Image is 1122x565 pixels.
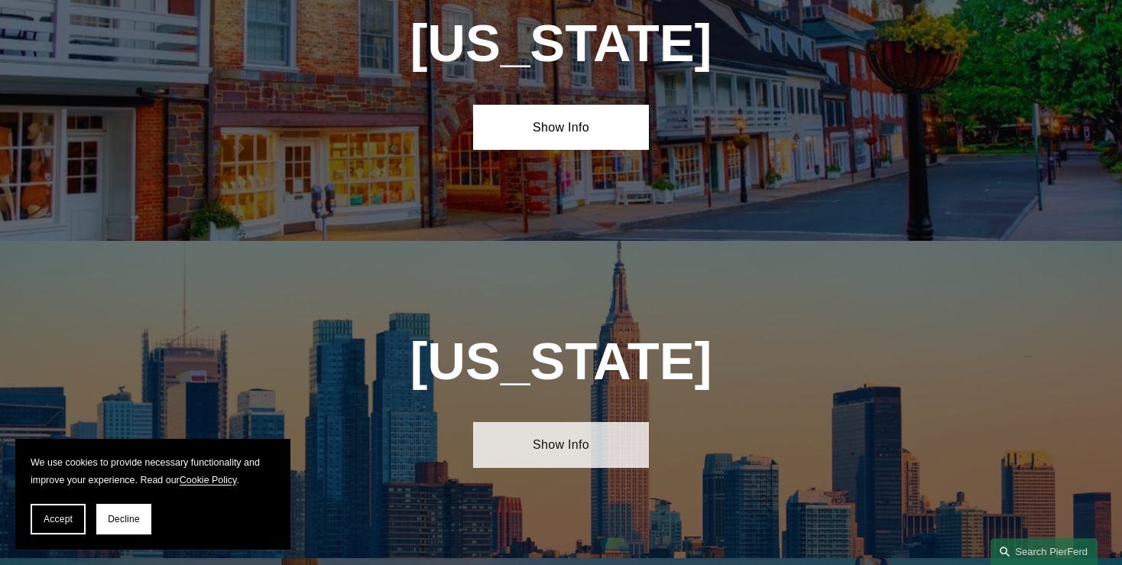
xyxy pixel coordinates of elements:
span: Accept [44,514,73,524]
section: Cookie banner [15,439,290,550]
p: We use cookies to provide necessary functionality and improve your experience. Read our . [31,454,275,489]
a: Cookie Policy [180,475,237,485]
h1: [US_STATE] [342,14,781,74]
a: Show Info [473,422,649,467]
span: Decline [108,514,140,524]
button: Accept [31,504,86,534]
button: Decline [96,504,151,534]
a: Show Info [473,105,649,150]
h1: [US_STATE] [342,332,781,392]
a: Search this site [991,538,1098,565]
